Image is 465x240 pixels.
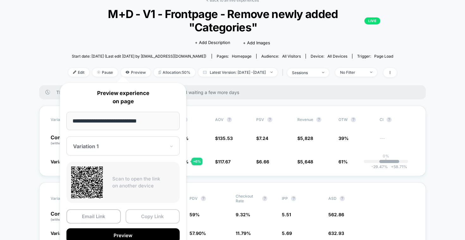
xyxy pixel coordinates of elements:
img: end [270,72,273,73]
p: Control [51,135,85,146]
span: PSV [256,117,264,122]
span: There are still no statistically significant results. We recommend waiting a few more days [56,90,413,95]
span: homepage [232,54,251,59]
img: end [370,72,372,73]
span: AOV [215,117,224,122]
div: No Filter [340,70,365,75]
button: ? [387,117,392,122]
span: $ [297,159,313,164]
p: | [385,158,387,163]
span: $ [215,159,231,164]
span: 135.53 [218,136,233,141]
span: 58.71 % [388,164,407,169]
span: 5,648 [300,159,313,164]
div: Trigger: [357,54,393,59]
span: 562.86 [328,212,344,217]
p: Scan to open the link on another device [112,175,175,190]
img: calendar [203,71,207,74]
span: M+D - V1 - Frontpage - Remove newly added "Categories" [85,7,380,34]
span: + [391,164,394,169]
button: ? [316,117,321,122]
button: Copy Link [126,209,180,224]
span: Page Load [374,54,393,59]
span: Revenue [297,117,313,122]
span: Pause [92,68,118,77]
span: (without changes) [51,218,79,221]
button: ? [267,117,272,122]
span: 5.69 [282,231,292,236]
span: $ [256,159,269,164]
span: 6.66 [259,159,269,164]
span: 632.93 [328,231,344,236]
button: ? [262,196,267,201]
div: Audience: [261,54,301,59]
span: Checkout Rate [236,194,259,203]
span: Device: [306,54,352,59]
span: 39% [338,136,349,141]
span: Variation [51,117,85,122]
button: ? [340,196,345,201]
div: Pages: [217,54,251,59]
p: Control [51,211,90,222]
span: Edit [68,68,89,77]
span: $ [215,136,233,141]
img: end [322,72,324,73]
span: -29.47 % [371,164,388,169]
span: $ [297,136,313,141]
span: 5.51 [282,212,291,217]
div: sessions [292,70,317,75]
span: Variation 1 [51,231,73,236]
span: Variation [51,194,85,203]
button: Email Link [66,209,121,224]
span: Preview [121,68,151,77]
p: LIVE [364,17,380,24]
span: 61% [338,159,348,164]
span: --- [380,136,414,146]
p: 0% [383,154,389,158]
span: 59 % [189,212,200,217]
button: ? [227,117,232,122]
span: All Visitors [282,54,301,59]
span: + Add Description [195,40,230,46]
button: ? [201,196,206,201]
span: CI [380,117,414,122]
span: all devices [327,54,347,59]
span: 9.32 % [236,212,250,217]
span: OTW [338,117,373,122]
span: | [281,68,287,77]
img: end [97,71,100,74]
span: $ [256,136,268,141]
span: Allocation: 50% [154,68,195,77]
button: ? [351,117,356,122]
span: 5,828 [300,136,313,141]
span: Start date: [DATE] (Last edit [DATE] by [EMAIL_ADDRESS][DOMAIN_NAME]) [72,54,206,59]
span: 7.24 [259,136,268,141]
span: 57.90 % [189,231,206,236]
span: ASD [328,196,337,201]
span: IPP [282,196,288,201]
img: edit [73,71,76,74]
span: Latest Version: [DATE] - [DATE] [198,68,277,77]
p: Preview experience on page [66,89,180,105]
span: PDV [189,196,198,201]
button: ? [291,196,296,201]
span: 117.67 [218,159,231,164]
span: 11.79 % [236,231,251,236]
span: Variation 1 [51,159,73,164]
span: (without changes) [51,141,79,145]
img: rebalance [158,71,161,74]
div: + 6 % [191,158,202,165]
span: + Add Images [243,40,270,45]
